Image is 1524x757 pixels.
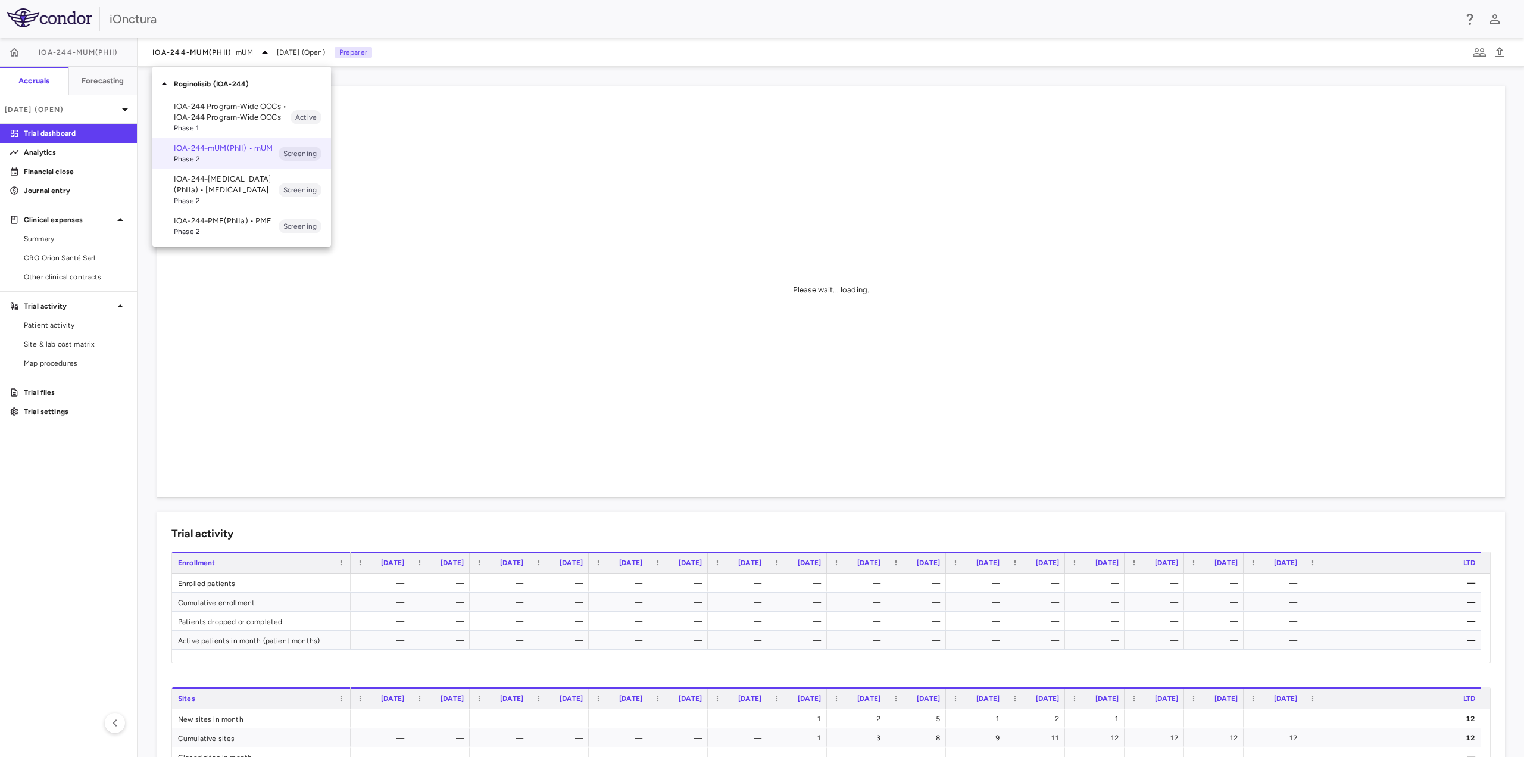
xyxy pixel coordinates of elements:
div: IOA-244 Program-Wide OCCs • IOA-244 Program-Wide OCCsPhase 1Active [152,96,331,138]
span: Screening [279,221,321,232]
span: Active [291,112,321,123]
p: IOA-244-PMF(PhIIa) • PMF [174,216,279,226]
span: Phase 1 [174,123,291,133]
p: Roginolisib (IOA-244) [174,79,331,89]
p: IOA-244-mUM(PhII) • mUM [174,143,279,154]
span: Phase 2 [174,226,279,237]
p: IOA-244 Program-Wide OCCs • IOA-244 Program-Wide OCCs [174,101,291,123]
span: Screening [279,148,321,159]
div: IOA-244-[MEDICAL_DATA](PhIIa) • [MEDICAL_DATA]Phase 2Screening [152,169,331,211]
span: Screening [279,185,321,195]
div: IOA-244-mUM(PhII) • mUMPhase 2Screening [152,138,331,169]
span: Phase 2 [174,195,279,206]
div: Roginolisib (IOA-244) [152,71,331,96]
p: IOA-244-[MEDICAL_DATA](PhIIa) • [MEDICAL_DATA] [174,174,279,195]
div: IOA-244-PMF(PhIIa) • PMFPhase 2Screening [152,211,331,242]
span: Phase 2 [174,154,279,164]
